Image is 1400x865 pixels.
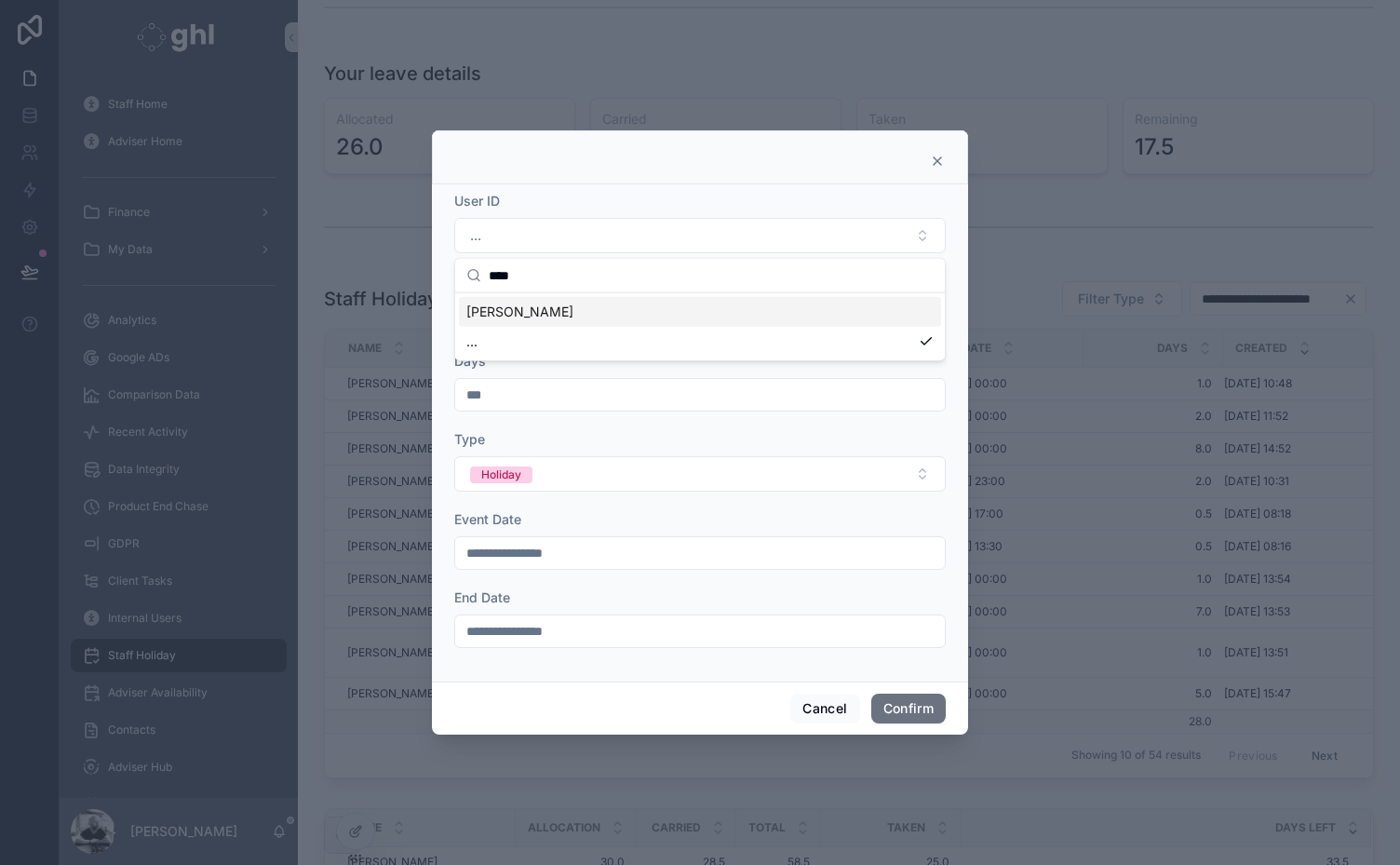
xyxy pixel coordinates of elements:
[455,293,945,360] div: Suggestions
[454,193,500,209] span: User ID
[871,694,946,723] button: Confirm
[481,466,521,483] div: Holiday
[454,511,521,527] span: Event Date
[454,218,946,253] button: Select Button
[454,431,485,447] span: Type
[470,226,481,245] span: ...
[466,303,573,321] span: [PERSON_NAME]
[454,353,486,369] span: Days
[454,456,946,492] button: Select Button
[790,694,859,723] button: Cancel
[454,589,510,605] span: End Date
[466,332,478,351] span: ...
